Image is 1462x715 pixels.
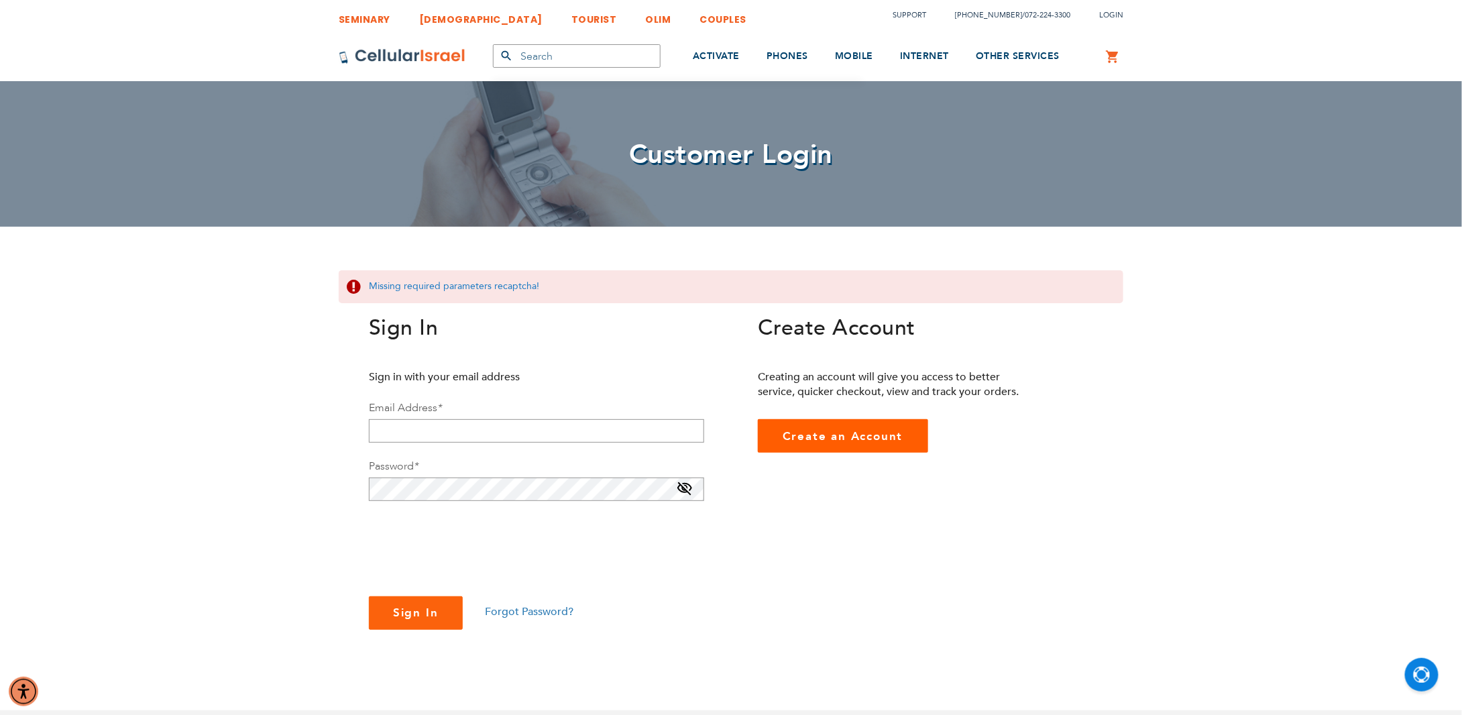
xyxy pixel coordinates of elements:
[758,370,1029,399] p: Creating an account will give you access to better service, quicker checkout, view and track your...
[369,370,640,384] p: Sign in with your email address
[900,50,949,62] span: INTERNET
[693,50,740,62] span: ACTIVATE
[700,3,747,28] a: COUPLES
[369,517,573,569] iframe: reCAPTCHA
[900,32,949,82] a: INTERNET
[339,48,466,64] img: Cellular Israel Logo
[758,313,915,343] span: Create Account
[835,50,873,62] span: MOBILE
[893,10,926,20] a: Support
[629,136,833,173] span: Customer Login
[783,429,903,444] span: Create an Account
[369,313,439,343] span: Sign In
[369,400,442,415] label: Email Address
[339,270,1123,303] div: Missing required parameters recaptcha!
[9,677,38,706] div: Accessibility Menu
[393,605,439,620] span: Sign In
[369,596,463,630] button: Sign In
[835,32,873,82] a: MOBILE
[1099,10,1123,20] span: Login
[1025,10,1070,20] a: 072-224-3300
[369,459,418,474] label: Password
[693,32,740,82] a: ACTIVATE
[976,32,1060,82] a: OTHER SERVICES
[493,44,661,68] input: Search
[976,50,1060,62] span: OTHER SERVICES
[486,604,574,619] a: Forgot Password?
[767,32,808,82] a: PHONES
[419,3,543,28] a: [DEMOGRAPHIC_DATA]
[955,10,1022,20] a: [PHONE_NUMBER]
[942,5,1070,25] li: /
[758,419,928,453] a: Create an Account
[767,50,808,62] span: PHONES
[339,3,390,28] a: SEMINARY
[571,3,617,28] a: TOURIST
[646,3,671,28] a: OLIM
[369,419,704,443] input: Email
